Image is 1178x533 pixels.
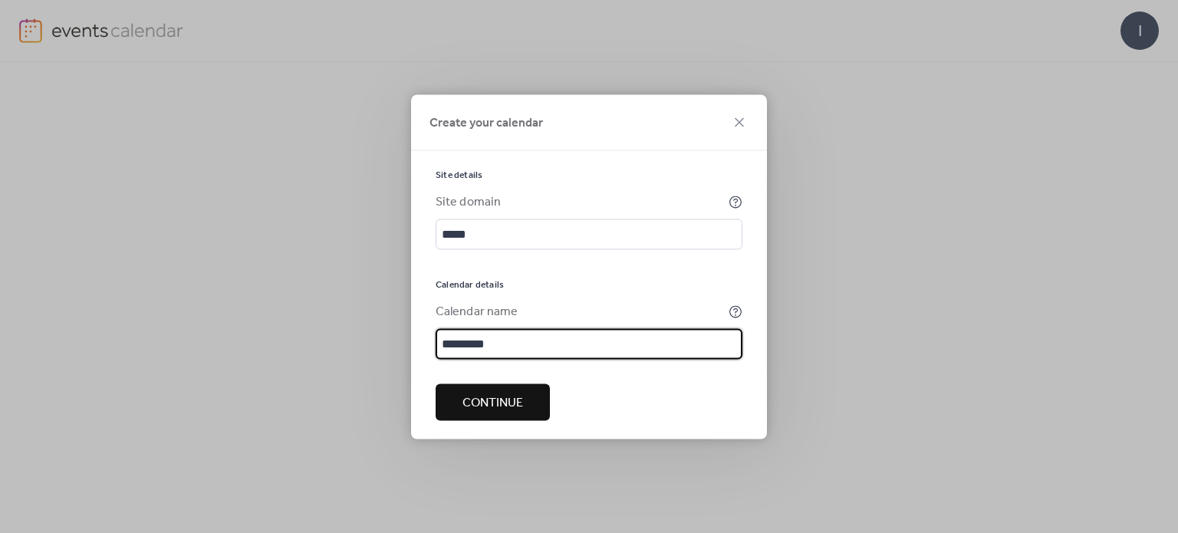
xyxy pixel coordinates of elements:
[436,192,726,211] div: Site domain
[436,169,482,181] span: Site details
[436,383,550,420] button: Continue
[436,278,504,291] span: Calendar details
[436,302,726,321] div: Calendar name
[429,114,543,132] span: Create your calendar
[462,393,523,412] span: Continue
